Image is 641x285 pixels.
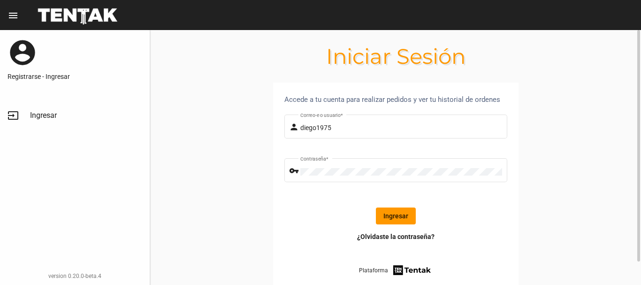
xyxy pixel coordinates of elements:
[359,264,433,277] a: Plataforma
[289,122,300,133] mat-icon: person
[284,94,507,105] div: Accede a tu cuenta para realizar pedidos y ver tu historial de ordenes
[289,165,300,177] mat-icon: vpn_key
[357,232,435,241] a: ¿Olvidaste la contraseña?
[8,72,142,81] a: Registrarse - Ingresar
[392,264,432,277] img: tentak-firm.png
[8,110,19,121] mat-icon: input
[376,208,416,224] button: Ingresar
[8,38,38,68] mat-icon: account_circle
[8,10,19,21] mat-icon: menu
[8,271,142,281] div: version 0.20.0-beta.4
[150,49,641,64] h1: Iniciar Sesión
[359,266,388,275] span: Plataforma
[30,111,57,120] span: Ingresar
